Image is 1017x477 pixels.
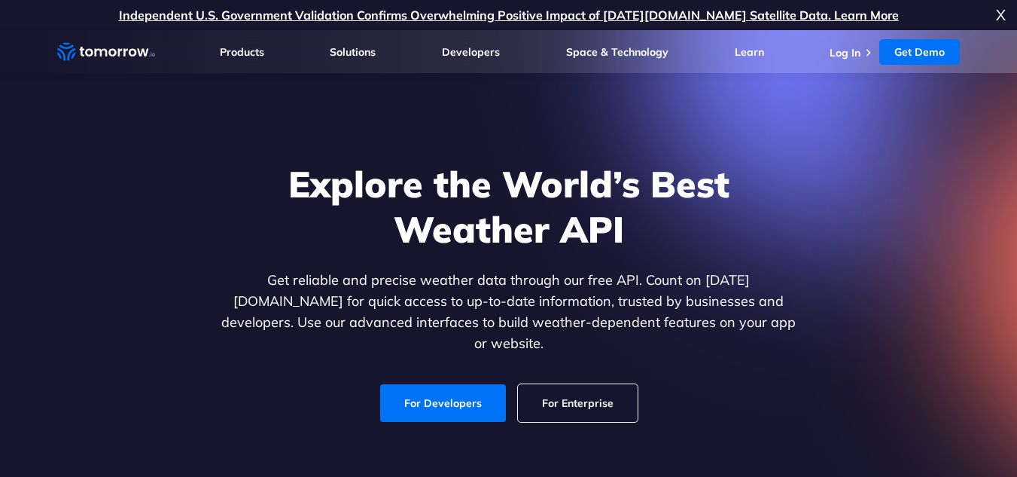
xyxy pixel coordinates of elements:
a: Solutions [330,45,376,59]
a: Log In [830,46,860,60]
p: Get reliable and precise weather data through our free API. Count on [DATE][DOMAIN_NAME] for quic... [218,270,799,354]
a: For Enterprise [518,384,638,422]
a: For Developers [380,384,506,422]
a: Get Demo [879,39,960,65]
a: Space & Technology [566,45,668,59]
a: Learn [735,45,764,59]
a: Developers [442,45,500,59]
a: Independent U.S. Government Validation Confirms Overwhelming Positive Impact of [DATE][DOMAIN_NAM... [119,8,899,23]
a: Products [220,45,264,59]
h1: Explore the World’s Best Weather API [218,161,799,252]
a: Home link [57,41,155,63]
